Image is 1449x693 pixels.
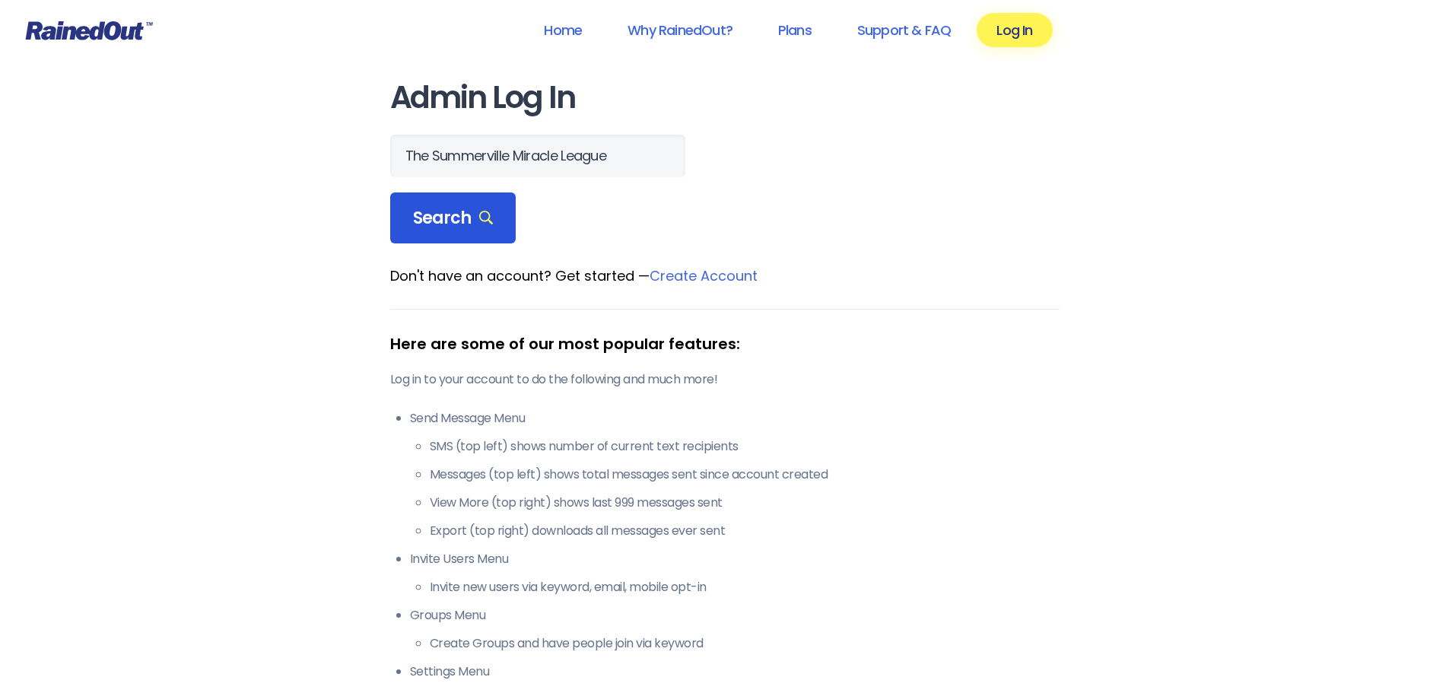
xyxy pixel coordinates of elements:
li: Invite Users Menu [410,550,1060,596]
li: Messages (top left) shows total messages sent since account created [430,466,1060,484]
p: Log in to your account to do the following and much more! [390,370,1060,389]
span: Search [413,208,494,229]
li: Export (top right) downloads all messages ever sent [430,522,1060,540]
a: Create Account [650,266,758,285]
a: Log In [977,13,1052,47]
h1: Admin Log In [390,81,1060,115]
a: Home [524,13,602,47]
li: Create Groups and have people join via keyword [430,634,1060,653]
div: Here are some of our most popular features: [390,332,1060,355]
a: Support & FAQ [837,13,971,47]
a: Why RainedOut? [608,13,752,47]
li: View More (top right) shows last 999 messages sent [430,494,1060,512]
li: Send Message Menu [410,409,1060,540]
li: SMS (top left) shows number of current text recipients [430,437,1060,456]
div: Search [390,192,516,244]
a: Plans [758,13,831,47]
li: Groups Menu [410,606,1060,653]
input: Search Orgs… [390,135,685,177]
li: Invite new users via keyword, email, mobile opt-in [430,578,1060,596]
